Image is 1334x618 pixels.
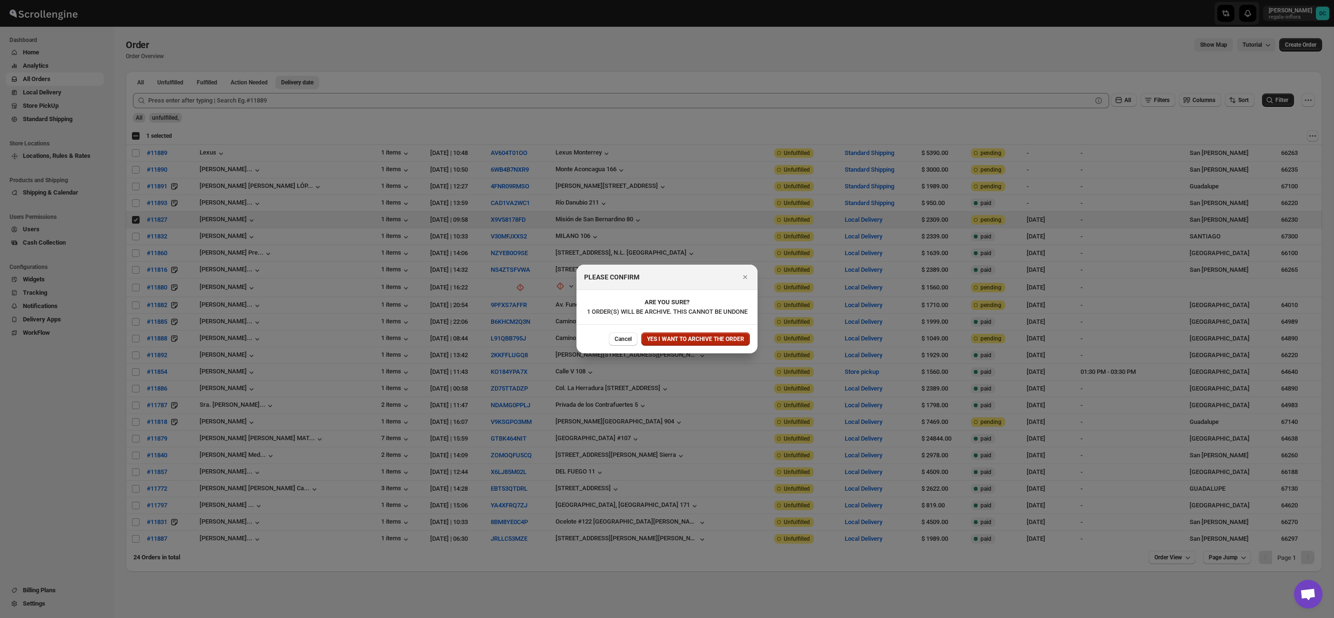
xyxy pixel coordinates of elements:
span: YES I WANT TO ARCHIVE THE ORDER [647,335,744,343]
button: Close [738,270,752,284]
p: 1 ORDER(S) WILL BE ARCHIVE. THIS CANNOT BE UNDONE [584,307,750,317]
span: Cancel [615,335,632,343]
p: ARE YOU SURE? [584,298,750,307]
button: YES I WANT TO ARCHIVE THE ORDER [641,332,750,346]
a: Open chat [1294,580,1323,608]
h2: PLEASE CONFIRM [584,272,639,282]
button: Cancel [609,332,637,346]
